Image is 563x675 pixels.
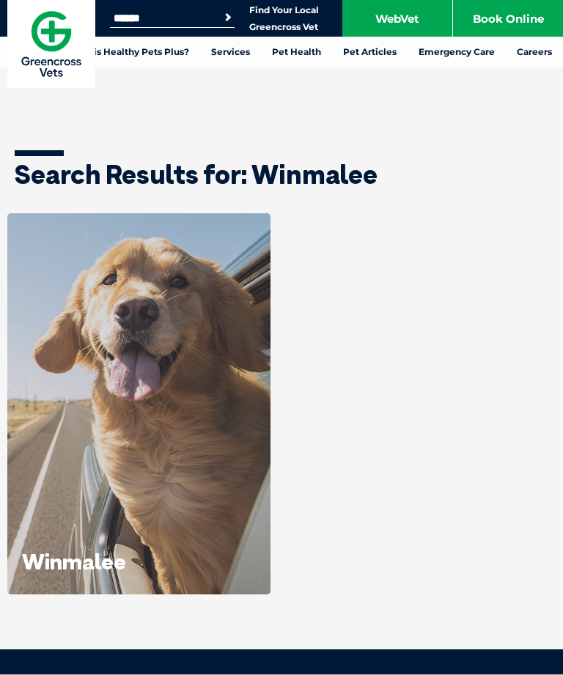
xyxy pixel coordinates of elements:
a: Pet Health [261,37,332,67]
a: Careers [506,37,563,67]
h1: Search Results for: Winmalee [15,161,548,188]
a: Emergency Care [408,37,506,67]
a: Services [200,37,261,67]
a: What is Healthy Pets Plus? [56,37,200,67]
button: Search [221,10,235,25]
a: Find Your Local Greencross Vet [249,4,319,33]
a: Winmalee [22,547,126,575]
a: Pet Articles [332,37,408,67]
